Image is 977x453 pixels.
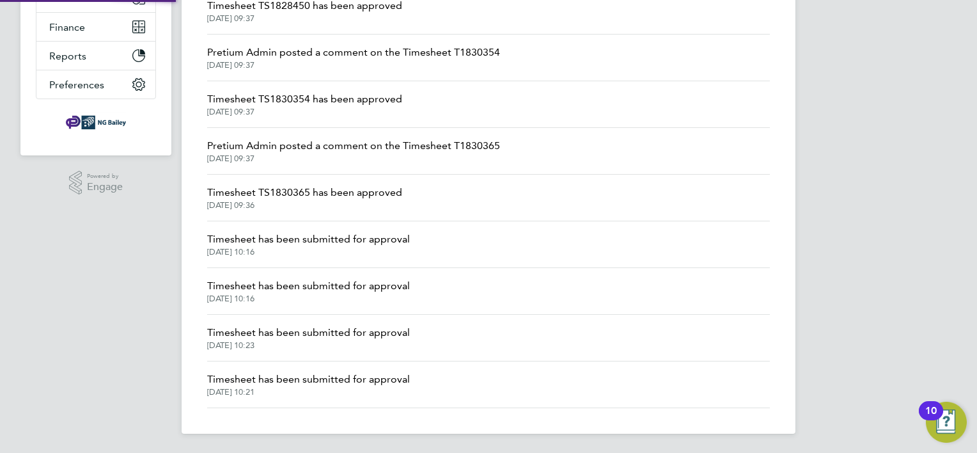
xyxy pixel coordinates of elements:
a: Pretium Admin posted a comment on the Timesheet T1830354[DATE] 09:37 [207,45,500,70]
a: Powered byEngage [69,171,123,195]
a: Pretium Admin posted a comment on the Timesheet T1830365[DATE] 09:37 [207,138,500,164]
img: ngbailey-logo-retina.png [66,112,126,132]
span: Timesheet has been submitted for approval [207,325,410,340]
a: Timesheet TS1830354 has been approved[DATE] 09:37 [207,91,402,117]
button: Reports [36,42,155,70]
span: Timesheet has been submitted for approval [207,232,410,247]
span: Reports [49,50,86,62]
span: [DATE] 09:37 [207,107,402,117]
span: Finance [49,21,85,33]
span: Engage [87,182,123,193]
button: Preferences [36,70,155,99]
span: [DATE] 10:23 [207,340,410,351]
span: Powered by [87,171,123,182]
a: Timesheet has been submitted for approval[DATE] 10:21 [207,372,410,397]
span: Timesheet TS1830354 has been approved [207,91,402,107]
a: Timesheet TS1830365 has been approved[DATE] 09:36 [207,185,402,211]
span: [DATE] 09:37 [207,13,402,24]
a: Timesheet has been submitted for approval[DATE] 10:23 [207,325,410,351]
span: [DATE] 09:36 [207,200,402,211]
button: Open Resource Center, 10 new notifications [926,402,967,443]
span: Timesheet has been submitted for approval [207,372,410,387]
a: Go to home page [36,112,156,132]
span: [DATE] 09:37 [207,154,500,164]
span: Pretium Admin posted a comment on the Timesheet T1830365 [207,138,500,154]
span: Timesheet TS1830365 has been approved [207,185,402,200]
a: Timesheet has been submitted for approval[DATE] 10:16 [207,232,410,257]
a: Timesheet has been submitted for approval[DATE] 10:16 [207,278,410,304]
button: Finance [36,13,155,41]
span: [DATE] 09:37 [207,60,500,70]
div: 10 [925,411,937,427]
span: [DATE] 10:16 [207,247,410,257]
span: Preferences [49,79,104,91]
span: Pretium Admin posted a comment on the Timesheet T1830354 [207,45,500,60]
span: [DATE] 10:16 [207,294,410,304]
span: Timesheet has been submitted for approval [207,278,410,294]
span: [DATE] 10:21 [207,387,410,397]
